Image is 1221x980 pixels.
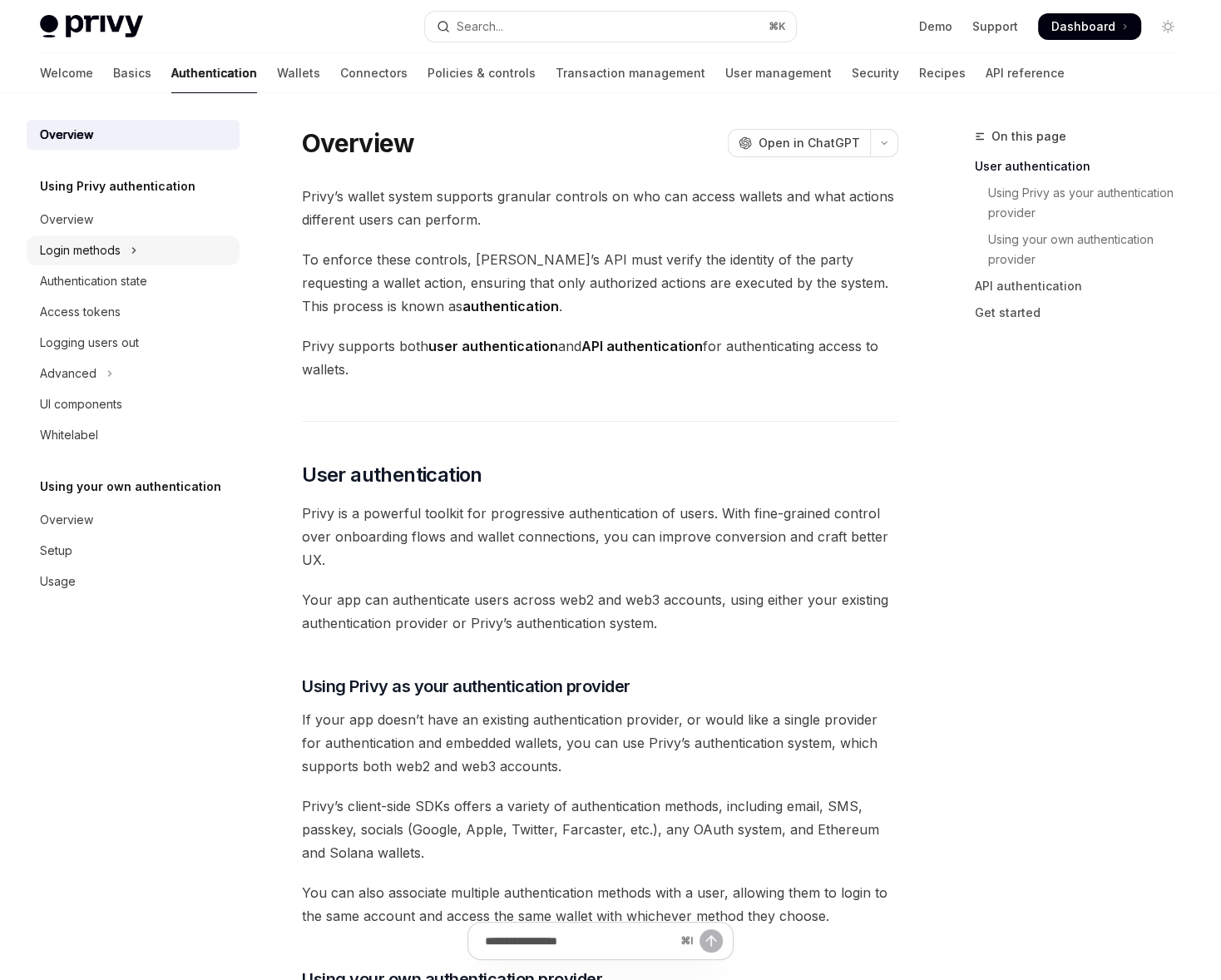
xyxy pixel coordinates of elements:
[556,53,705,93] a: Transaction management
[40,333,139,353] div: Logging users out
[40,572,76,591] div: Usage
[40,541,72,561] div: Setup
[975,180,1194,226] a: Using Privy as your authentication provider
[728,129,870,157] button: Open in ChatGPT
[425,12,797,42] button: Open search
[27,328,240,358] a: Logging users out
[171,53,257,93] a: Authentication
[302,334,898,381] span: Privy supports both and for authenticating access to wallets.
[769,20,786,33] span: ⌘ K
[40,53,93,93] a: Welcome
[975,226,1194,273] a: Using your own authentication provider
[1051,18,1115,35] span: Dashboard
[991,126,1066,146] span: On this page
[302,794,898,864] span: Privy’s client-side SDKs offers a variety of authentication methods, including email, SMS, passke...
[972,18,1018,35] a: Support
[27,266,240,296] a: Authentication state
[725,53,832,93] a: User management
[302,675,630,698] span: Using Privy as your authentication provider
[1038,13,1141,40] a: Dashboard
[302,502,898,572] span: Privy is a powerful toolkit for progressive authentication of users. With fine-grained control ov...
[27,505,240,535] a: Overview
[919,18,952,35] a: Demo
[27,120,240,150] a: Overview
[302,462,482,488] span: User authentication
[40,302,121,322] div: Access tokens
[27,297,240,327] a: Access tokens
[40,425,98,445] div: Whitelabel
[975,273,1194,299] a: API authentication
[1154,13,1181,40] button: Toggle dark mode
[759,135,860,151] span: Open in ChatGPT
[581,338,703,354] strong: API authentication
[40,477,221,497] h5: Using your own authentication
[40,394,122,414] div: UI components
[40,510,93,530] div: Overview
[919,53,966,93] a: Recipes
[40,364,96,384] div: Advanced
[40,240,121,260] div: Login methods
[975,153,1194,180] a: User authentication
[277,53,320,93] a: Wallets
[428,338,558,354] strong: user authentication
[457,17,503,37] div: Search...
[986,53,1065,93] a: API reference
[302,881,898,928] span: You can also associate multiple authentication methods with a user, allowing them to login to the...
[27,389,240,419] a: UI components
[27,420,240,450] a: Whitelabel
[975,299,1194,326] a: Get started
[40,125,93,145] div: Overview
[27,359,240,389] button: Toggle Advanced section
[27,235,240,265] button: Toggle Login methods section
[462,298,559,314] strong: authentication
[699,929,723,953] button: Send message
[27,536,240,566] a: Setup
[40,210,93,230] div: Overview
[27,567,240,596] a: Usage
[40,271,147,291] div: Authentication state
[40,15,143,38] img: light logo
[302,128,414,158] h1: Overview
[302,708,898,778] span: If your app doesn’t have an existing authentication provider, or would like a single provider for...
[852,53,899,93] a: Security
[302,185,898,231] span: Privy’s wallet system supports granular controls on who can access wallets and what actions diffe...
[485,923,674,959] input: Ask a question...
[302,248,898,318] span: To enforce these controls, [PERSON_NAME]’s API must verify the identity of the party requesting a...
[40,176,195,196] h5: Using Privy authentication
[428,53,536,93] a: Policies & controls
[302,588,898,635] span: Your app can authenticate users across web2 and web3 accounts, using either your existing authent...
[27,205,240,235] a: Overview
[340,53,408,93] a: Connectors
[113,53,151,93] a: Basics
